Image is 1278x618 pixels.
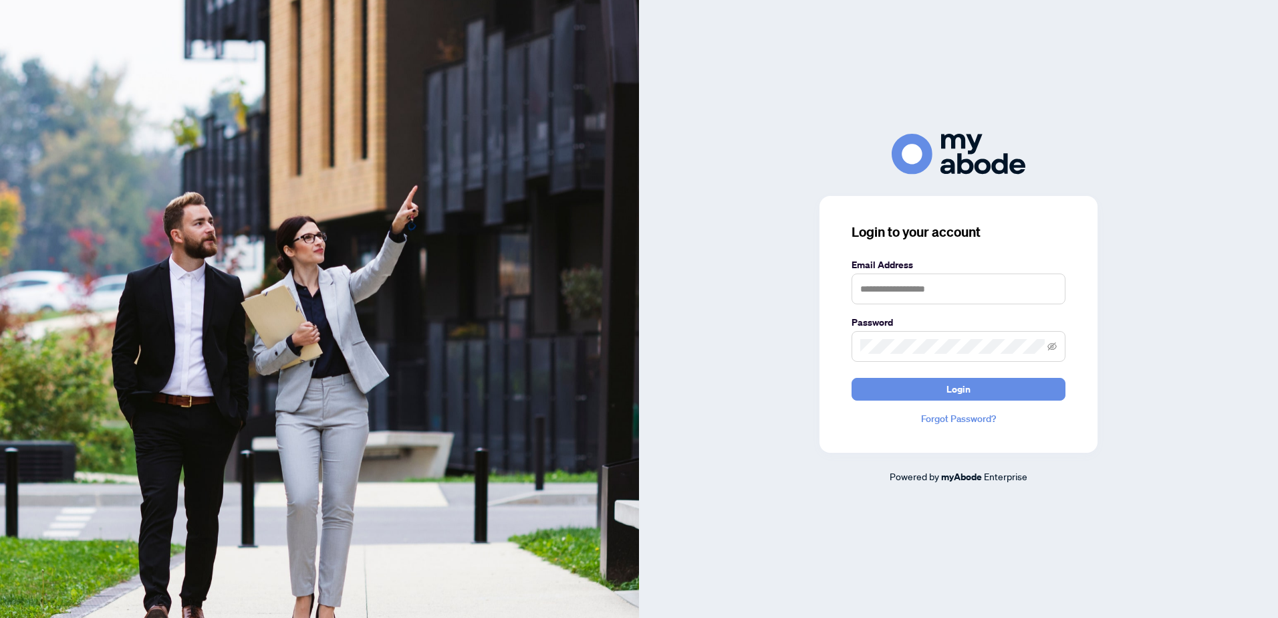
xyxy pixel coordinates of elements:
a: Forgot Password? [852,411,1065,426]
span: Powered by [890,470,939,482]
img: ma-logo [892,134,1025,175]
h3: Login to your account [852,223,1065,241]
label: Email Address [852,257,1065,272]
span: Enterprise [984,470,1027,482]
span: eye-invisible [1047,342,1057,351]
span: Login [946,379,971,400]
label: Password [852,315,1065,330]
button: Login [852,378,1065,401]
a: myAbode [941,470,982,484]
